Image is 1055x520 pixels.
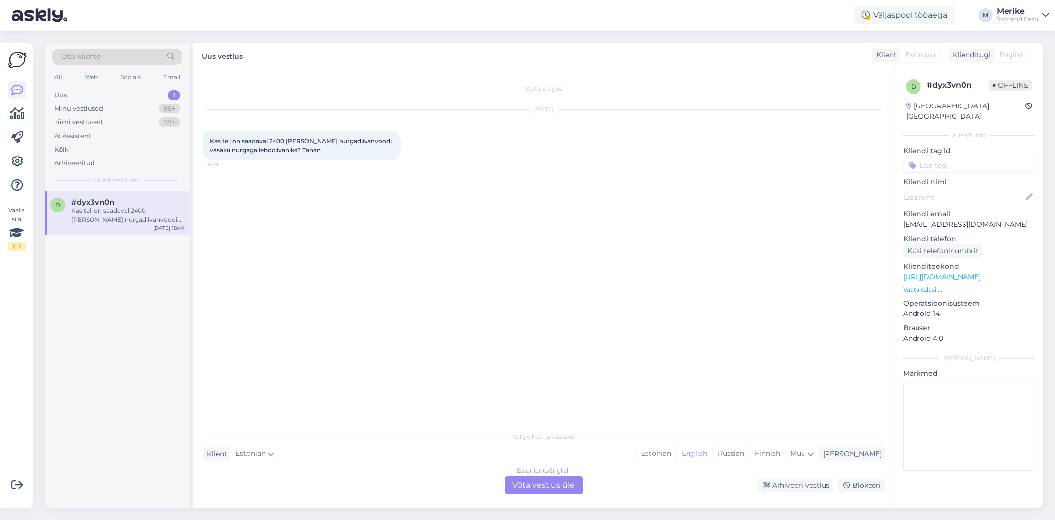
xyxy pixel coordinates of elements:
[54,104,103,114] div: Minu vestlused
[872,50,897,60] div: Klient
[903,285,1035,294] p: Vaata edasi ...
[790,449,806,458] span: Muu
[153,224,184,232] div: [DATE] 18:49
[83,71,100,84] div: Web
[989,80,1032,91] span: Offline
[927,79,989,91] div: # dyx3vn0n
[712,446,749,461] div: Russian
[903,234,1035,244] p: Kliendi telefon
[235,448,266,459] span: Estonian
[505,476,583,494] div: Võta vestlus üle
[903,298,1035,309] p: Operatsioonisüsteem
[911,83,916,90] span: d
[903,219,1035,230] p: [EMAIL_ADDRESS][DOMAIN_NAME]
[517,467,571,475] div: Estonian to English
[854,6,955,24] div: Väljaspool tööaega
[71,198,114,207] span: #dyx3vn0n
[54,131,91,141] div: AI Assistent
[54,145,69,155] div: Kõik
[203,84,885,93] div: Vestlus algas
[749,446,785,461] div: Finnish
[8,206,26,251] div: Vaata siia
[903,333,1035,344] p: Android 4.0
[819,449,882,459] div: [PERSON_NAME]
[159,117,180,127] div: 99+
[949,50,991,60] div: Klienditugi
[61,52,101,62] span: Otsi kliente
[903,158,1035,173] input: Lisa tag
[203,105,885,114] div: [DATE]
[203,449,227,459] div: Klient
[903,146,1035,156] p: Kliendi tag'id
[903,354,1035,363] div: [PERSON_NAME]
[203,432,885,441] div: Valige keel ja vastake
[837,479,885,492] div: Blokeeri
[903,272,981,281] a: [URL][DOMAIN_NAME]
[676,446,712,461] div: English
[903,209,1035,219] p: Kliendi email
[757,479,833,492] div: Arhiveeri vestlus
[903,309,1035,319] p: Android 14
[905,50,935,60] span: Estonian
[903,368,1035,379] p: Märkmed
[54,117,103,127] div: Tiimi vestlused
[997,7,1049,23] a: MerikeSoftrend Eesti
[997,15,1038,23] div: Softrend Eesti
[54,90,67,100] div: Uus
[94,176,140,185] span: Uued vestlused
[206,161,243,168] span: 18:49
[903,177,1035,187] p: Kliendi nimi
[202,49,243,62] label: Uus vestlus
[903,131,1035,140] div: Kliendi info
[904,192,1024,203] input: Lisa nimi
[903,323,1035,333] p: Brauser
[906,101,1025,122] div: [GEOGRAPHIC_DATA], [GEOGRAPHIC_DATA]
[54,158,95,168] div: Arhiveeritud
[210,137,393,154] span: Kas teil on saadaval 2400 [PERSON_NAME] nurgadiivanvoodi vasaku nurgaga lebodiivaniks? Tänan
[997,7,1038,15] div: Merike
[55,201,60,208] span: d
[8,51,27,69] img: Askly Logo
[52,71,64,84] div: All
[979,8,993,22] div: M
[118,71,142,84] div: Socials
[159,104,180,114] div: 99+
[161,71,182,84] div: Email
[71,207,184,224] div: Kas teil on saadaval 2400 [PERSON_NAME] nurgadiivanvoodi vasaku nurgaga lebodiivaniks? Tänan
[168,90,180,100] div: 1
[8,242,26,251] div: 1 / 3
[903,261,1035,272] p: Klienditeekond
[903,244,983,258] div: Küsi telefoninumbrit
[999,50,1025,60] span: English
[636,446,676,461] div: Estonian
